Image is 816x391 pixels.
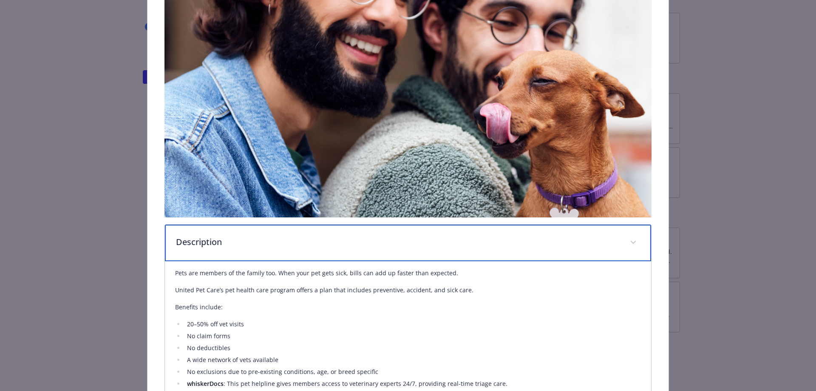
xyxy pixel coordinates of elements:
[184,379,641,389] li: : This pet helpline gives members access to veterinary experts 24/7, providing real-time triage c...
[184,319,641,329] li: 20–50% off vet visits
[184,331,641,341] li: No claim forms
[175,302,641,312] p: Benefits include:
[184,367,641,377] li: No exclusions due to pre-existing conditions, age, or breed specific
[175,285,641,295] p: United Pet Care’s pet health care program offers a plan that includes preventive, accident, and s...
[187,380,224,388] strong: whiskerDocs
[184,343,641,353] li: No deductibles
[176,236,620,248] p: Description
[184,355,641,365] li: A wide network of vets available
[175,268,641,278] p: Pets are members of the family too. When your pet gets sick, bills can add up faster than expected.
[165,225,652,261] div: Description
